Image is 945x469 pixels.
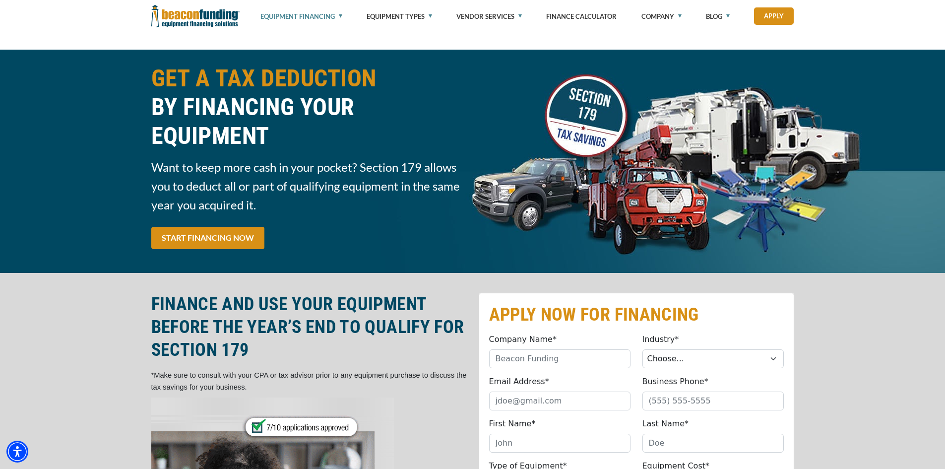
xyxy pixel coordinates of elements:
[489,334,557,345] label: Company Name*
[642,418,689,430] label: Last Name*
[642,434,784,453] input: Doe
[642,392,784,410] input: (555) 555-5555
[642,376,708,388] label: Business Phone*
[151,227,264,249] a: START FINANCING NOW
[489,418,536,430] label: First Name*
[489,434,630,453] input: John
[489,376,549,388] label: Email Address*
[754,7,794,25] a: Apply
[6,441,28,463] div: Accessibility Menu
[642,334,679,345] label: Industry*
[151,371,467,391] span: *Make sure to consult with your CPA or tax advisor prior to any equipment purchase to discuss the...
[151,93,467,150] span: BY FINANCING YOUR EQUIPMENT
[489,392,630,410] input: jdoe@gmail.com
[151,158,467,214] span: Want to keep more cash in your pocket? Section 179 allows you to deduct all or part of qualifying...
[151,64,467,150] h1: GET A TAX DEDUCTION
[489,303,784,326] h2: APPLY NOW FOR FINANCING
[489,349,630,368] input: Beacon Funding
[151,293,467,361] h2: FINANCE AND USE YOUR EQUIPMENT BEFORE THE YEAR’S END TO QUALIFY FOR SECTION 179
